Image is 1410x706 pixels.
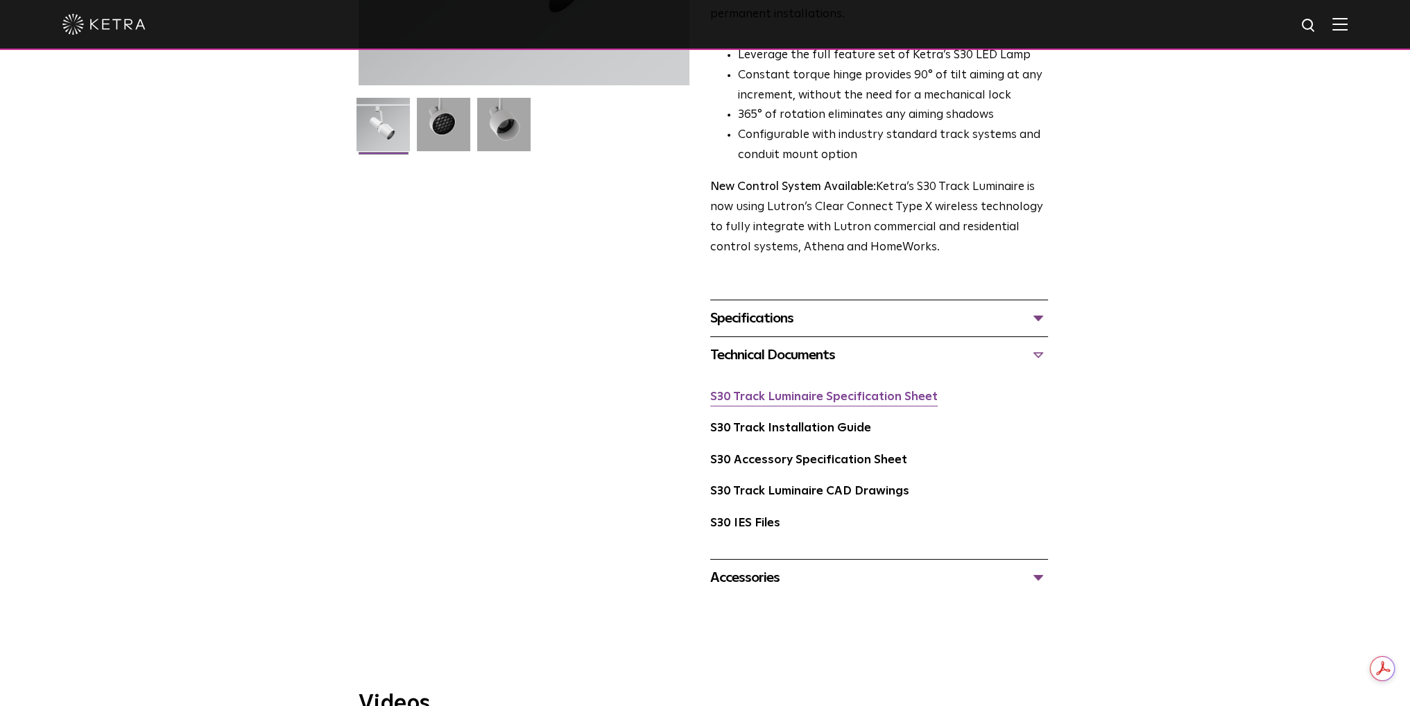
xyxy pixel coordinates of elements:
a: S30 Accessory Specification Sheet [710,454,907,466]
div: Technical Documents [710,344,1048,366]
div: Accessories [710,567,1048,589]
img: 9e3d97bd0cf938513d6e [477,98,531,162]
li: 365° of rotation eliminates any aiming shadows [738,105,1048,126]
a: S30 IES Files [710,517,780,529]
strong: New Control System Available: [710,181,876,193]
img: S30-Track-Luminaire-2021-Web-Square [356,98,410,162]
a: S30 Track Luminaire Specification Sheet [710,391,938,403]
img: search icon [1300,17,1318,35]
a: S30 Track Luminaire CAD Drawings [710,485,909,497]
img: Hamburger%20Nav.svg [1332,17,1348,31]
img: ketra-logo-2019-white [62,14,146,35]
a: S30 Track Installation Guide [710,422,871,434]
div: Specifications [710,307,1048,329]
li: Leverage the full feature set of Ketra’s S30 LED Lamp [738,46,1048,66]
img: 3b1b0dc7630e9da69e6b [417,98,470,162]
p: Ketra’s S30 Track Luminaire is now using Lutron’s Clear Connect Type X wireless technology to ful... [710,178,1048,258]
li: Constant torque hinge provides 90° of tilt aiming at any increment, without the need for a mechan... [738,66,1048,106]
li: Configurable with industry standard track systems and conduit mount option [738,126,1048,166]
